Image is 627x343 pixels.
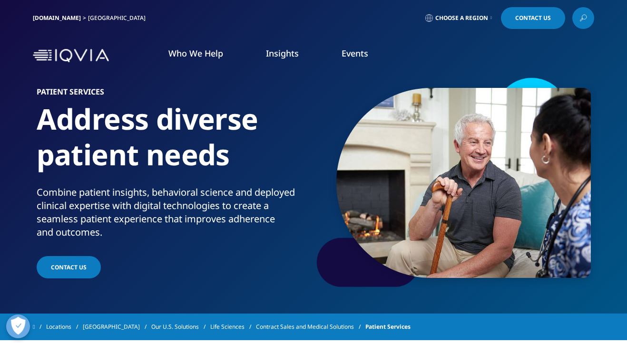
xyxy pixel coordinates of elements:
[168,48,223,59] a: Who We Help
[113,33,594,78] nav: Primary
[365,318,411,335] span: Patient Services
[88,14,149,22] div: [GEOGRAPHIC_DATA]
[266,48,299,59] a: Insights
[435,14,488,22] span: Choose a Region
[37,256,101,278] a: Contact Us
[51,263,87,271] span: Contact Us
[151,318,210,335] a: Our U.S. Solutions
[83,318,151,335] a: [GEOGRAPHIC_DATA]
[37,101,310,186] h1: Address diverse patient needs
[37,186,310,239] div: Combine patient insights, behavioral science and deployed clinical expertise with digital technol...
[515,15,551,21] span: Contact Us
[6,314,30,338] button: Open Preferences
[336,88,591,278] img: 955_elderly-man-with-cane-chatting-with-female-nurse.jpg
[33,49,109,63] img: IQVIA Healthcare Information Technology and Pharma Clinical Research Company
[46,318,83,335] a: Locations
[342,48,368,59] a: Events
[501,7,565,29] a: Contact Us
[210,318,256,335] a: Life Sciences
[256,318,365,335] a: Contract Sales and Medical Solutions
[33,14,81,22] a: [DOMAIN_NAME]
[37,88,310,101] h6: Patient Services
